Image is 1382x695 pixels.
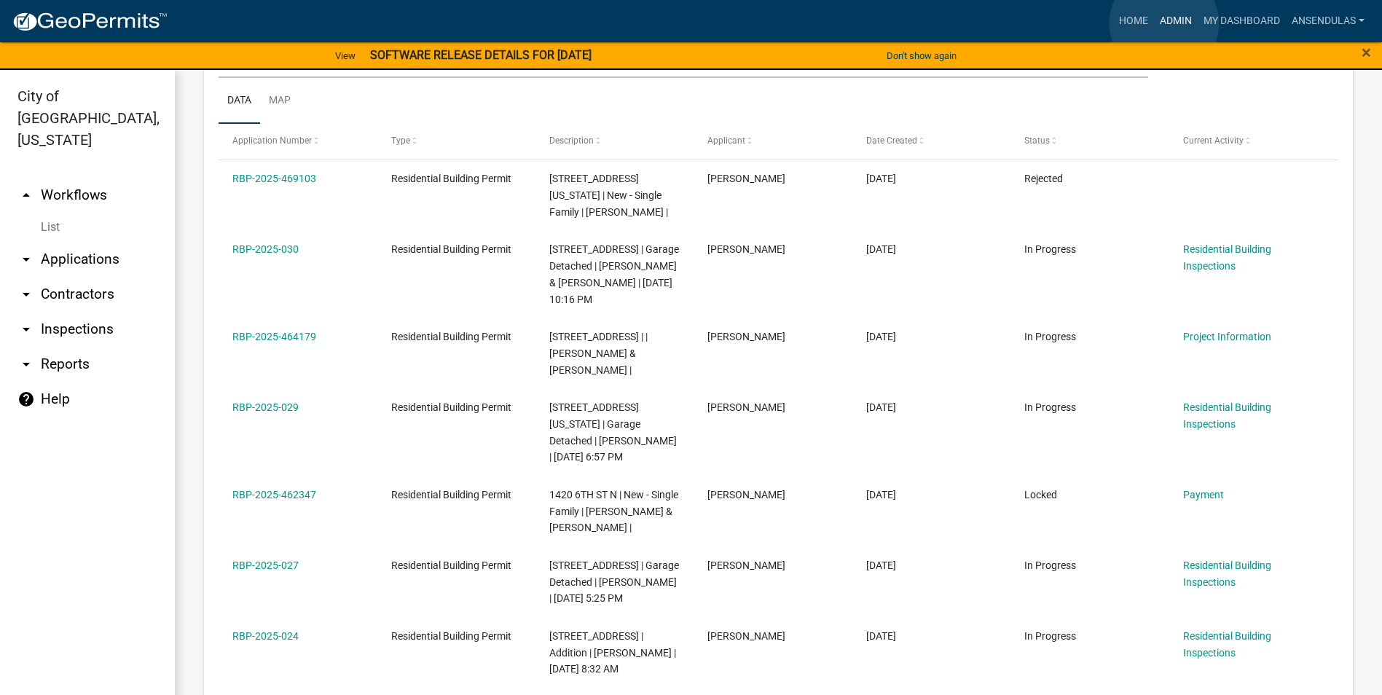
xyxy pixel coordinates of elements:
a: Admin [1154,7,1198,35]
a: Residential Building Inspections [1183,243,1271,272]
i: arrow_drop_down [17,356,35,373]
a: My Dashboard [1198,7,1286,35]
span: Residential Building Permit [391,331,511,342]
span: Applicant [707,136,745,146]
datatable-header-cell: Type [377,124,535,159]
datatable-header-cell: Current Activity [1169,124,1327,159]
span: × [1362,42,1371,63]
a: RBP-2025-464179 [232,331,316,342]
a: View [329,44,361,68]
span: Residential Building Permit [391,559,511,571]
span: Matt Heil [707,243,785,255]
a: Residential Building Inspections [1183,630,1271,659]
i: help [17,390,35,408]
a: RBP-2025-030 [232,243,299,255]
span: 08/25/2025 [866,173,896,184]
span: In Progress [1024,630,1076,642]
button: Don't show again [881,44,962,68]
span: Description [549,136,594,146]
span: 1101 WASHINGTON ST N | Garage Detached | LUCAS T PEHLING | 08/20/2025 6:57 PM [549,401,677,463]
datatable-header-cell: Application Number [219,124,377,159]
a: RBP-2025-469103 [232,173,316,184]
span: 608 FRONT ST S | | JUSTIN & RENEE DEZEEUW | [549,331,648,376]
i: arrow_drop_down [17,321,35,338]
span: In Progress [1024,243,1076,255]
span: Type [391,136,410,146]
span: 08/04/2025 [866,630,896,642]
a: Project Information [1183,331,1271,342]
i: arrow_drop_down [17,251,35,268]
span: 918 17TH ST S | Addition | LINDSAY M SCHWEISS | 08/05/2025 8:32 AM [549,630,676,675]
i: arrow_drop_up [17,186,35,204]
span: 08/14/2025 [866,331,896,342]
button: Close [1362,44,1371,61]
datatable-header-cell: Status [1010,124,1169,159]
span: Residential Building Permit [391,243,511,255]
span: 08/06/2025 [866,559,896,571]
span: Trent Schuffenhauer [707,630,785,642]
span: Application Number [232,136,312,146]
a: ansendulas [1286,7,1370,35]
span: Tyler Zollner [707,559,785,571]
span: 1420 6TH ST N | New - Single Family | AARON & SARAH DOLAN | [549,489,678,534]
span: 08/15/2025 [866,243,896,255]
a: Residential Building Inspections [1183,559,1271,588]
strong: SOFTWARE RELEASE DETAILS FOR [DATE] [370,48,592,62]
span: Status [1024,136,1050,146]
span: 608 FRONT ST S | Garage Detached | JUSTIN & RENEE DEZEEUW | 08/20/2025 10:16 PM [549,243,679,305]
datatable-header-cell: Date Created [852,124,1010,159]
datatable-header-cell: Applicant [694,124,852,159]
datatable-header-cell: Description [535,124,694,159]
span: 824 MINNESOTA ST N | New - Single Family | DAVID BOYLE | [549,173,668,218]
i: arrow_drop_down [17,286,35,303]
span: Mike [707,489,785,500]
span: SCOTT DOUGHMAN [707,173,785,184]
a: RBP-2025-462347 [232,489,316,500]
span: Date Created [866,136,917,146]
span: Residential Building Permit [391,630,511,642]
span: Current Activity [1183,136,1244,146]
span: Locked [1024,489,1057,500]
span: Residential Building Permit [391,173,511,184]
span: Residential Building Permit [391,489,511,500]
a: Home [1113,7,1154,35]
span: Lucas Pehling [707,401,785,413]
span: 08/13/2025 [866,401,896,413]
span: Residential Building Permit [391,401,511,413]
a: RBP-2025-024 [232,630,299,642]
a: RBP-2025-027 [232,559,299,571]
span: 08/11/2025 [866,489,896,500]
a: Data [219,78,260,125]
a: Map [260,78,299,125]
a: RBP-2025-029 [232,401,299,413]
span: 413 HIGHLAND AVE S | Garage Detached | TYLER R ZOLLNER | 08/11/2025 5:25 PM [549,559,679,605]
span: Matt Heil [707,331,785,342]
span: In Progress [1024,559,1076,571]
span: Rejected [1024,173,1063,184]
span: In Progress [1024,331,1076,342]
a: Payment [1183,489,1224,500]
a: Residential Building Inspections [1183,401,1271,430]
span: In Progress [1024,401,1076,413]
